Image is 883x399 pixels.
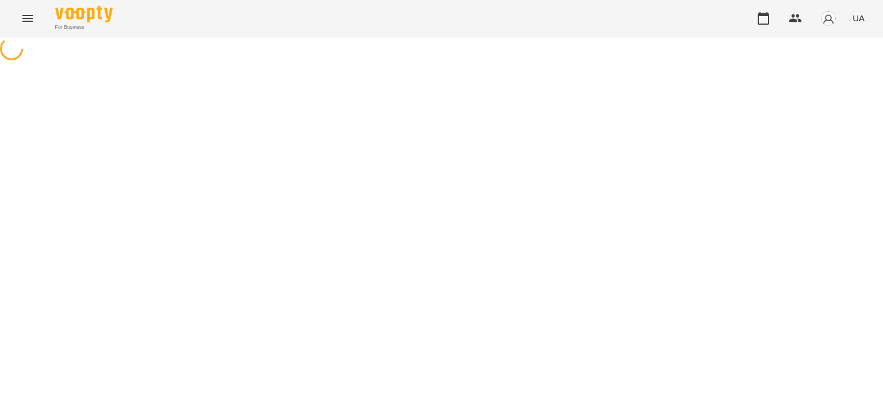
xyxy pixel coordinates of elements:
[820,10,836,26] img: avatar_s.png
[853,12,865,24] span: UA
[55,24,113,31] span: For Business
[55,6,113,22] img: Voopty Logo
[848,7,869,29] button: UA
[14,5,41,32] button: Menu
